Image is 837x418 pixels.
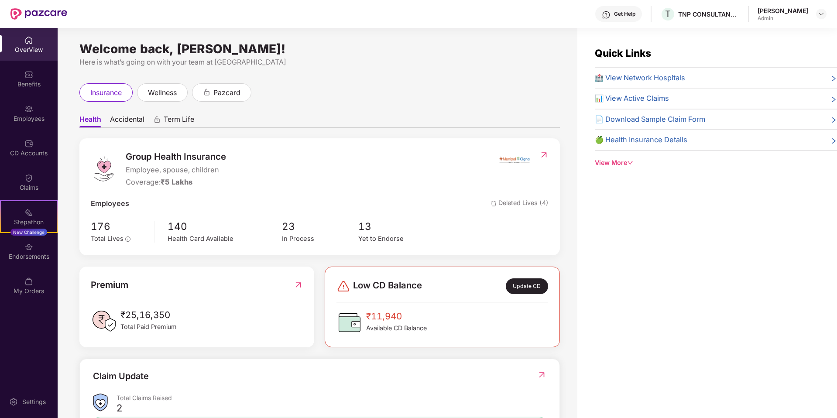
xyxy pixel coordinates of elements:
[125,236,130,242] span: info-circle
[24,36,33,45] img: svg+xml;base64,PHN2ZyBpZD0iSG9tZSIgeG1sbnM9Imh0dHA6Ly93d3cudzMub3JnLzIwMDAvc3ZnIiB3aWR0aD0iMjAiIG...
[24,174,33,182] img: svg+xml;base64,PHN2ZyBpZD0iQ2xhaW0iIHhtbG5zPSJodHRwOi8vd3d3LnczLm9yZy8yMDAwL3N2ZyIgd2lkdGg9IjIwIi...
[595,93,669,104] span: 📊 View Active Claims
[627,160,633,166] span: down
[120,322,177,332] span: Total Paid Premium
[830,74,837,84] span: right
[1,218,57,226] div: Stepathon
[491,198,549,209] span: Deleted Lives (4)
[91,219,148,234] span: 176
[595,72,685,84] span: 🏥 View Network Hospitals
[91,156,117,182] img: logo
[830,116,837,125] span: right
[506,278,548,294] div: Update CD
[24,105,33,113] img: svg+xml;base64,PHN2ZyBpZD0iRW1wbG95ZWVzIiB4bWxucz0iaHR0cDovL3d3dy53My5vcmcvMjAwMC9zdmciIHdpZHRoPS...
[678,10,739,18] div: TNP CONSULTANCY PRIVATE LIMITED
[90,87,122,98] span: insurance
[91,198,129,209] span: Employees
[91,278,128,292] span: Premium
[24,70,33,79] img: svg+xml;base64,PHN2ZyBpZD0iQmVuZWZpdHMiIHhtbG5zPSJodHRwOi8vd3d3LnczLm9yZy8yMDAwL3N2ZyIgd2lkdGg9Ij...
[336,309,363,336] img: CDBalanceIcon
[595,114,705,125] span: 📄 Download Sample Claim Form
[161,178,192,186] span: ₹5 Lakhs
[830,95,837,104] span: right
[282,234,358,244] div: In Process
[498,150,531,171] img: insurerIcon
[93,370,149,383] div: Claim Update
[665,9,671,19] span: T
[79,57,560,68] div: Here is what’s going on with your team at [GEOGRAPHIC_DATA]
[614,10,635,17] div: Get Help
[93,394,108,411] img: ClaimsSummaryIcon
[537,370,546,379] img: RedirectIcon
[117,394,546,402] div: Total Claims Raised
[9,397,18,406] img: svg+xml;base64,PHN2ZyBpZD0iU2V0dGluZy0yMHgyMCIgeG1sbnM9Imh0dHA6Ly93d3cudzMub3JnLzIwMDAvc3ZnIiB3aW...
[491,201,497,206] img: deleteIcon
[168,219,282,234] span: 140
[168,234,282,244] div: Health Card Available
[164,115,194,127] span: Term Life
[126,177,226,188] div: Coverage:
[758,7,808,15] div: [PERSON_NAME]
[336,279,350,293] img: svg+xml;base64,PHN2ZyBpZD0iRGFuZ2VyLTMyeDMyIiB4bWxucz0iaHR0cDovL3d3dy53My5vcmcvMjAwMC9zdmciIHdpZH...
[24,139,33,148] img: svg+xml;base64,PHN2ZyBpZD0iQ0RfQWNjb3VudHMiIGRhdGEtbmFtZT0iQ0QgQWNjb3VudHMiIHhtbG5zPSJodHRwOi8vd3...
[294,278,303,292] img: RedirectIcon
[366,309,427,323] span: ₹11,940
[358,219,435,234] span: 13
[213,87,240,98] span: pazcard
[539,151,549,159] img: RedirectIcon
[24,208,33,217] img: svg+xml;base64,PHN2ZyB4bWxucz0iaHR0cDovL3d3dy53My5vcmcvMjAwMC9zdmciIHdpZHRoPSIyMSIgaGVpZ2h0PSIyMC...
[91,235,123,243] span: Total Lives
[24,243,33,251] img: svg+xml;base64,PHN2ZyBpZD0iRW5kb3JzZW1lbnRzIiB4bWxucz0iaHR0cDovL3d3dy53My5vcmcvMjAwMC9zdmciIHdpZH...
[595,158,837,168] div: View More
[126,150,226,164] span: Group Health Insurance
[79,45,560,52] div: Welcome back, [PERSON_NAME]!
[282,219,358,234] span: 23
[91,308,117,334] img: PaidPremiumIcon
[148,87,177,98] span: wellness
[126,164,226,176] span: Employee, spouse, children
[203,88,211,96] div: animation
[358,234,435,244] div: Yet to Endorse
[602,10,611,19] img: svg+xml;base64,PHN2ZyBpZD0iSGVscC0zMngzMiIgeG1sbnM9Imh0dHA6Ly93d3cudzMub3JnLzIwMDAvc3ZnIiB3aWR0aD...
[79,115,101,127] span: Health
[24,277,33,286] img: svg+xml;base64,PHN2ZyBpZD0iTXlfT3JkZXJzIiBkYXRhLW5hbWU9Ik15IE9yZGVycyIgeG1sbnM9Imh0dHA6Ly93d3cudz...
[758,15,808,22] div: Admin
[153,116,161,123] div: animation
[366,323,427,333] span: Available CD Balance
[117,402,122,414] div: 2
[10,8,67,20] img: New Pazcare Logo
[120,308,177,322] span: ₹25,16,350
[818,10,825,17] img: svg+xml;base64,PHN2ZyBpZD0iRHJvcGRvd24tMzJ4MzIiIHhtbG5zPSJodHRwOi8vd3d3LnczLm9yZy8yMDAwL3N2ZyIgd2...
[10,229,47,236] div: New Challenge
[353,278,422,294] span: Low CD Balance
[595,134,687,146] span: 🍏 Health Insurance Details
[20,397,48,406] div: Settings
[830,136,837,146] span: right
[110,115,144,127] span: Accidental
[595,47,651,59] span: Quick Links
